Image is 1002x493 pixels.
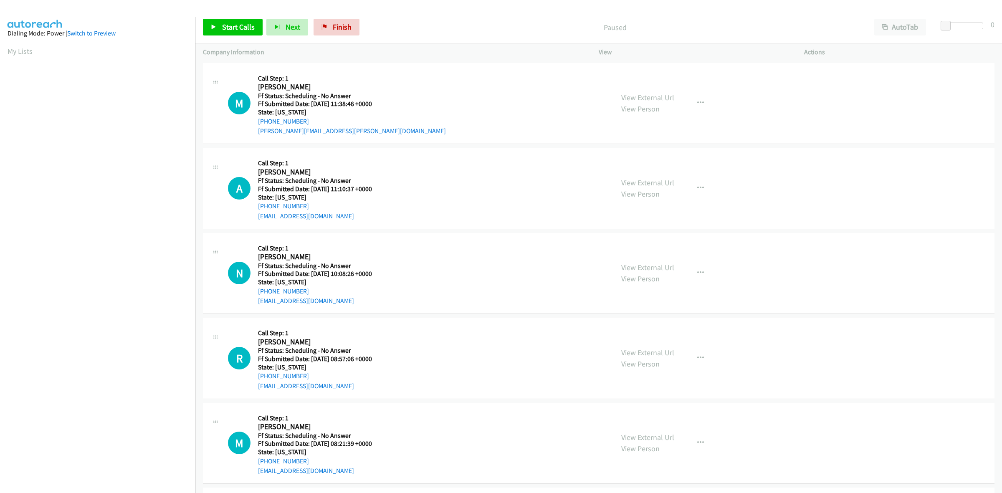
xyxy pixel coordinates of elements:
[228,347,250,369] h1: R
[258,185,382,193] h5: Ff Submitted Date: [DATE] 11:10:37 +0000
[258,82,382,92] h2: [PERSON_NAME]
[67,29,116,37] a: Switch to Preview
[258,167,382,177] h2: [PERSON_NAME]
[203,19,263,35] a: Start Calls
[258,252,382,262] h2: [PERSON_NAME]
[258,382,354,390] a: [EMAIL_ADDRESS][DOMAIN_NAME]
[228,347,250,369] div: The call is yet to be attempted
[621,444,660,453] a: View Person
[258,159,382,167] h5: Call Step: 1
[258,346,382,355] h5: Ff Status: Scheduling - No Answer
[258,287,309,295] a: [PHONE_NUMBER]
[371,22,859,33] p: Paused
[258,355,382,363] h5: Ff Submitted Date: [DATE] 08:57:06 +0000
[258,100,446,108] h5: Ff Submitted Date: [DATE] 11:38:46 +0000
[286,22,300,32] span: Next
[804,47,994,57] p: Actions
[228,262,250,284] h1: N
[258,448,382,456] h5: State: [US_STATE]
[258,202,309,210] a: [PHONE_NUMBER]
[8,28,188,38] div: Dialing Mode: Power |
[258,422,382,432] h2: [PERSON_NAME]
[991,19,994,30] div: 0
[258,177,382,185] h5: Ff Status: Scheduling - No Answer
[621,348,674,357] a: View External Url
[228,92,250,114] div: The call is yet to be attempted
[266,19,308,35] button: Next
[228,432,250,454] div: The call is yet to be attempted
[333,22,352,32] span: Finish
[258,414,382,422] h5: Call Step: 1
[228,432,250,454] h1: M
[203,47,584,57] p: Company Information
[258,244,382,253] h5: Call Step: 1
[621,93,674,102] a: View External Url
[8,64,195,461] iframe: Dialpad
[228,92,250,114] h1: M
[621,432,674,442] a: View External Url
[258,457,309,465] a: [PHONE_NUMBER]
[258,372,309,380] a: [PHONE_NUMBER]
[258,270,382,278] h5: Ff Submitted Date: [DATE] 10:08:26 +0000
[258,74,446,83] h5: Call Step: 1
[258,193,382,202] h5: State: [US_STATE]
[258,92,446,100] h5: Ff Status: Scheduling - No Answer
[258,212,354,220] a: [EMAIL_ADDRESS][DOMAIN_NAME]
[228,262,250,284] div: The call is yet to be attempted
[258,440,382,448] h5: Ff Submitted Date: [DATE] 08:21:39 +0000
[222,22,255,32] span: Start Calls
[621,263,674,272] a: View External Url
[258,127,446,135] a: [PERSON_NAME][EMAIL_ADDRESS][PERSON_NAME][DOMAIN_NAME]
[258,467,354,475] a: [EMAIL_ADDRESS][DOMAIN_NAME]
[621,178,674,187] a: View External Url
[228,177,250,200] h1: A
[621,359,660,369] a: View Person
[258,117,309,125] a: [PHONE_NUMBER]
[258,329,382,337] h5: Call Step: 1
[874,19,926,35] button: AutoTab
[258,432,382,440] h5: Ff Status: Scheduling - No Answer
[621,189,660,199] a: View Person
[258,337,382,347] h2: [PERSON_NAME]
[621,274,660,283] a: View Person
[621,104,660,114] a: View Person
[945,23,983,29] div: Delay between calls (in seconds)
[314,19,359,35] a: Finish
[258,278,382,286] h5: State: [US_STATE]
[228,177,250,200] div: The call is yet to be attempted
[258,363,382,372] h5: State: [US_STATE]
[258,108,446,116] h5: State: [US_STATE]
[599,47,789,57] p: View
[8,46,33,56] a: My Lists
[258,262,382,270] h5: Ff Status: Scheduling - No Answer
[258,297,354,305] a: [EMAIL_ADDRESS][DOMAIN_NAME]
